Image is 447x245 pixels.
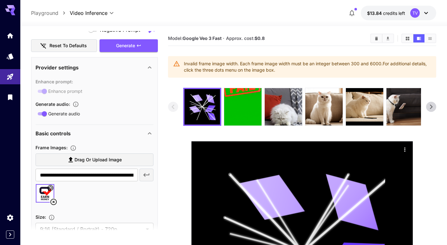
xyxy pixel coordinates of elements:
[400,145,410,154] div: Actions
[31,39,97,52] button: Reset to defaults
[386,88,424,126] img: xPRI0UAAAAGSURBVAMAPnIOjmVg22sAAAAASUVORK5CYII=
[100,39,158,52] button: Generate
[36,214,46,220] span: Size :
[116,42,135,50] span: Generate
[226,35,265,41] span: Approx. cost:
[36,153,153,166] label: Drag or upload image
[6,230,14,239] button: Expand sidebar
[36,126,153,141] div: Basic controls
[361,6,436,20] button: $13.83909TV
[305,88,343,126] img: e36A6QAAAAZJREFUAwCulLFnz8R+dgAAAABJRU5ErkJggg==
[6,52,14,60] div: Models
[401,34,436,43] div: Show media in grid viewShow media in video viewShow media in list view
[36,60,153,75] div: Provider settings
[224,88,262,126] img: 4rO2HIAAAAGSURBVAMASGWGdetoqAkAAAAASUVORK5CYII=
[371,34,382,42] button: Clear All
[36,101,70,107] span: Generate audio :
[223,35,224,42] p: ·
[370,34,394,43] div: Clear AllDownload All
[183,35,222,41] b: Google Veo 3 Fast
[424,34,436,42] button: Show media in list view
[410,8,420,18] div: TV
[48,110,80,117] span: Generate audio
[265,88,302,126] img: 9jtZ7wAAAAZJREFUAwDrsDiYmwn0ygAAAABJRU5ErkJggg==
[31,9,58,17] a: Playground
[402,34,413,42] button: Show media in grid view
[6,32,14,40] div: Home
[46,214,57,221] button: Adjust the dimensions of the generated image by specifying its width and height in pixels, or sel...
[413,34,424,42] button: Show media in video view
[382,34,393,42] button: Download All
[36,130,71,137] p: Basic controls
[346,88,383,126] img: 6SNMMoAAAAGSURBVAMA4ilhXg29uacAAAAASUVORK5CYII=
[74,156,122,164] span: Drag or upload image
[70,9,107,17] span: Video Inference
[36,64,79,71] p: Provider settings
[6,93,14,101] div: Library
[255,35,265,41] b: $0.8
[383,10,405,16] span: credits left
[367,10,405,16] div: $13.83909
[36,145,68,150] span: Frame Images :
[6,73,14,81] div: Playground
[6,214,14,222] div: Settings
[184,58,431,76] div: Invalid frame image width. Each frame image width must be an integer between 300 and 6000. For ad...
[31,9,70,17] nav: breadcrumb
[68,145,79,151] button: Upload frame images.
[168,35,222,41] span: Model:
[367,10,383,16] span: $13.84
